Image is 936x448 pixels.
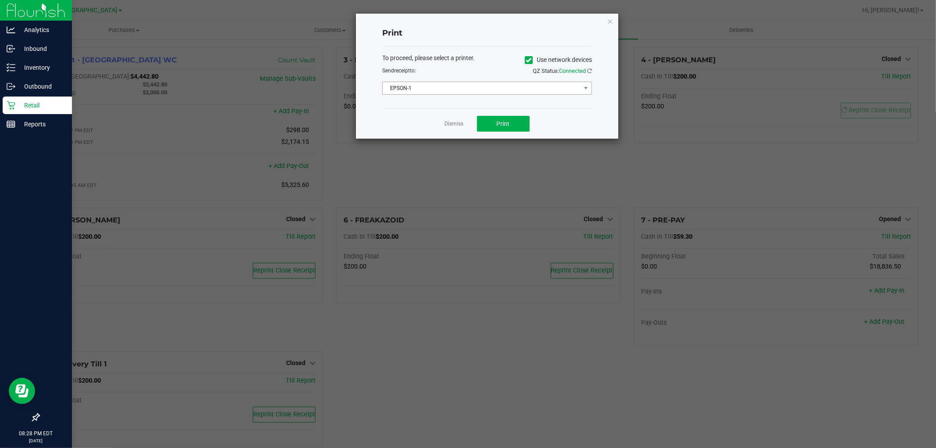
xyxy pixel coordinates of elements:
[382,28,592,39] h4: Print
[7,25,15,34] inline-svg: Analytics
[7,44,15,53] inline-svg: Inbound
[7,120,15,129] inline-svg: Reports
[15,43,68,54] p: Inbound
[15,81,68,92] p: Outbound
[382,68,416,74] span: Send to:
[7,101,15,110] inline-svg: Retail
[394,68,410,74] span: receipt
[15,25,68,35] p: Analytics
[497,120,510,127] span: Print
[7,63,15,72] inline-svg: Inventory
[383,82,581,94] span: EPSON-1
[15,100,68,111] p: Retail
[445,120,464,128] a: Dismiss
[4,430,68,437] p: 08:28 PM EDT
[9,378,35,404] iframe: Resource center
[376,54,599,67] div: To proceed, please select a printer.
[15,119,68,129] p: Reports
[525,55,592,65] label: Use network devices
[4,437,68,444] p: [DATE]
[15,62,68,73] p: Inventory
[477,116,530,132] button: Print
[559,68,586,74] span: Connected
[533,68,592,74] span: QZ Status:
[7,82,15,91] inline-svg: Outbound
